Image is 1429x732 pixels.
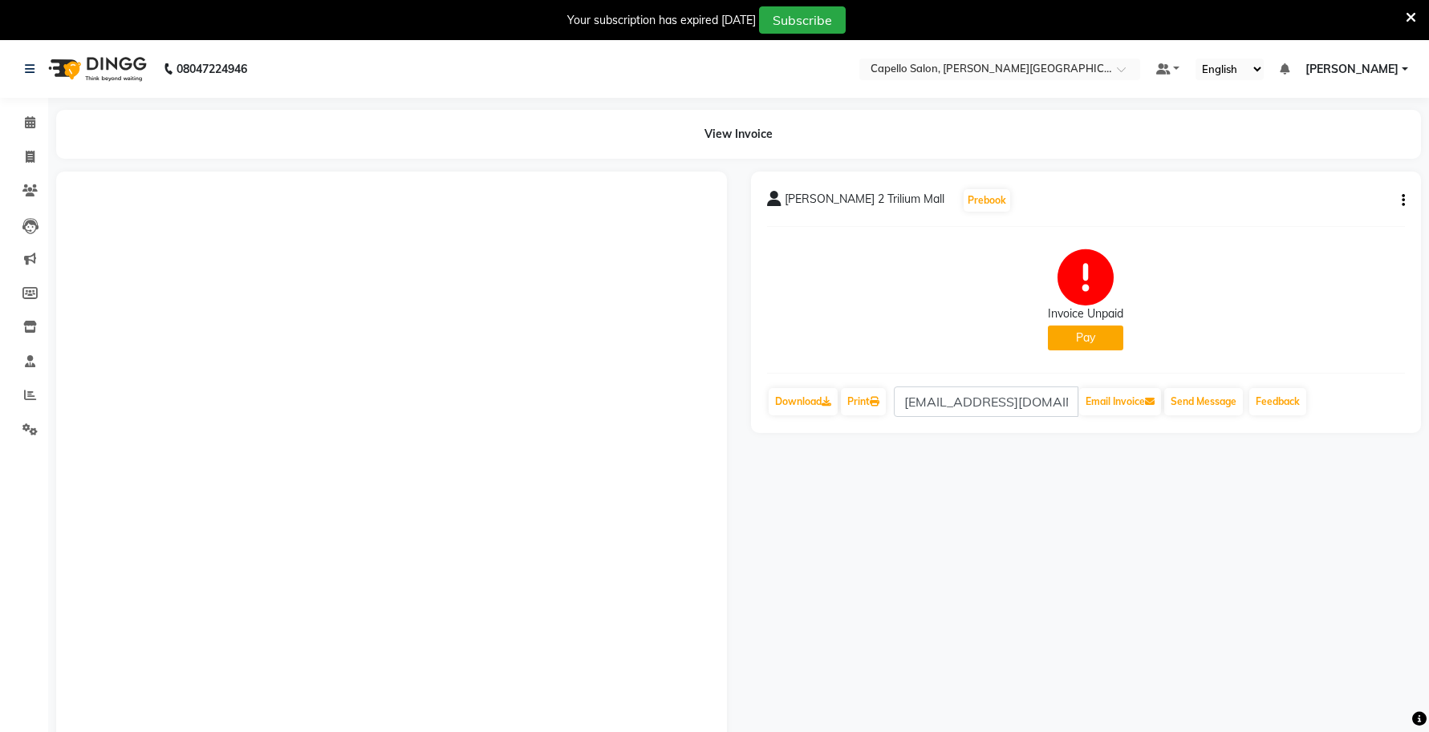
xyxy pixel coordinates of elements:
button: Subscribe [759,6,846,34]
button: Pay [1048,326,1123,350]
button: Email Invoice [1079,388,1161,415]
a: Print [841,388,886,415]
input: enter email [894,386,1078,417]
div: Invoice Unpaid [1048,305,1123,322]
a: Feedback [1249,388,1306,415]
span: [PERSON_NAME] [1305,61,1399,78]
img: logo [41,47,151,91]
div: Your subscription has expired [DATE] [567,12,756,29]
a: Download [769,388,838,415]
span: [PERSON_NAME] 2 Trilium Mall [785,191,944,213]
button: Prebook [964,189,1010,212]
button: Send Message [1164,388,1243,415]
b: 08047224946 [177,47,247,91]
div: View Invoice [56,110,1421,159]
